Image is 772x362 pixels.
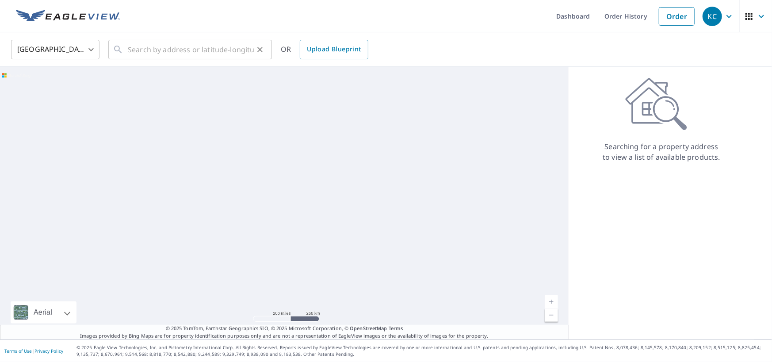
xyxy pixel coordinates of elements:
[545,308,558,322] a: Current Level 5, Zoom Out
[4,348,32,354] a: Terms of Use
[16,10,120,23] img: EV Logo
[300,40,368,59] a: Upload Blueprint
[307,44,361,55] span: Upload Blueprint
[389,325,403,331] a: Terms
[11,37,99,62] div: [GEOGRAPHIC_DATA]
[602,141,721,162] p: Searching for a property address to view a list of available products.
[4,348,63,354] p: |
[128,37,254,62] input: Search by address or latitude-longitude
[350,325,387,331] a: OpenStreetMap
[703,7,722,26] div: KC
[11,301,76,323] div: Aerial
[659,7,695,26] a: Order
[76,344,768,358] p: © 2025 Eagle View Technologies, Inc. and Pictometry International Corp. All Rights Reserved. Repo...
[545,295,558,308] a: Current Level 5, Zoom In
[281,40,368,59] div: OR
[166,325,403,332] span: © 2025 TomTom, Earthstar Geographics SIO, © 2025 Microsoft Corporation, ©
[254,43,266,56] button: Clear
[31,301,55,323] div: Aerial
[34,348,63,354] a: Privacy Policy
